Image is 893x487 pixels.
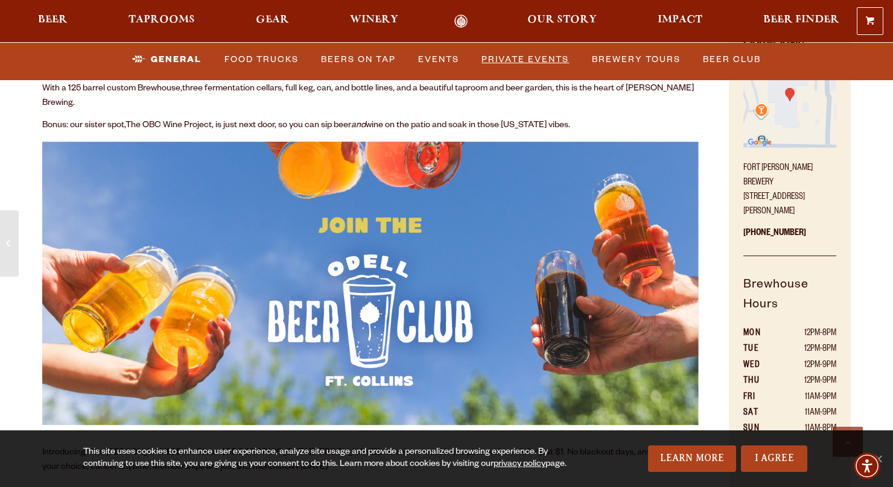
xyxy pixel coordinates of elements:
[743,154,836,219] p: Fort [PERSON_NAME] Brewery [STREET_ADDRESS][PERSON_NAME]
[743,326,777,342] th: MON
[650,14,710,28] a: Impact
[527,15,597,25] span: Our Story
[777,326,836,342] td: 12PM-8PM
[520,14,605,28] a: Our Story
[129,15,195,25] span: Taprooms
[83,447,583,471] div: This site uses cookies to enhance user experience, analyze site usage and provide a personalized ...
[763,15,839,25] span: Beer Finder
[777,390,836,406] td: 11AM-9PM
[743,374,777,389] th: THU
[42,119,699,133] p: Bonus: our sister spot, , is just next door, so you can sip beer wine on the patio and soak in th...
[126,121,212,131] a: The OBC Wine Project
[121,14,203,28] a: Taprooms
[316,45,401,73] a: Beers on Tap
[833,427,863,457] a: Scroll to top
[698,45,766,73] a: Beer Club
[741,445,807,472] a: I Agree
[350,15,398,25] span: Winery
[777,374,836,389] td: 12PM-9PM
[413,45,464,73] a: Events
[38,15,68,25] span: Beer
[220,45,303,73] a: Food Trucks
[342,14,406,28] a: Winery
[777,421,836,437] td: 11AM-8PM
[439,14,484,28] a: Odell Home
[777,358,836,374] td: 12PM-9PM
[743,219,836,256] p: [PHONE_NUMBER]
[743,342,777,357] th: TUE
[743,406,777,421] th: SAT
[42,53,699,111] p: Nestled in the Front Range of [GEOGRAPHIC_DATA][US_STATE], our [GEOGRAPHIC_DATA][PERSON_NAME] is ...
[587,45,685,73] a: Brewery Tours
[777,342,836,357] td: 12PM-8PM
[351,121,366,131] em: and
[658,15,702,25] span: Impact
[477,45,574,73] a: Private Events
[777,406,836,421] td: 11AM-9PM
[743,390,777,406] th: FRI
[743,142,836,151] a: Find on Google Maps (opens in a new window)
[743,358,777,374] th: WED
[755,14,847,28] a: Beer Finder
[743,276,836,326] h5: Brewhouse Hours
[648,445,737,472] a: Learn More
[743,421,777,437] th: SUN
[494,460,545,470] a: privacy policy
[854,453,880,479] div: Accessibility Menu
[248,14,297,28] a: Gear
[30,14,75,28] a: Beer
[42,84,694,108] span: three fermentation cellars, full keg, can, and bottle lines, and a beautiful taproom and beer gar...
[256,15,289,25] span: Gear
[127,45,206,73] a: General
[743,55,836,148] img: Small thumbnail of location on map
